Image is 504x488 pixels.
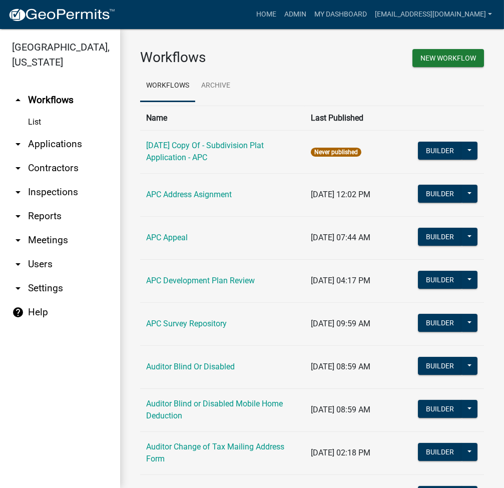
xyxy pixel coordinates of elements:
i: arrow_drop_down [12,186,24,198]
i: arrow_drop_down [12,138,24,150]
a: Workflows [140,70,195,102]
i: arrow_drop_up [12,94,24,106]
a: My Dashboard [310,5,371,24]
span: [DATE] 04:17 PM [311,276,370,285]
a: Archive [195,70,236,102]
a: [DATE] Copy Of - Subdivision Plat Application - APC [146,141,264,162]
a: APC Address Asignment [146,190,232,199]
span: [DATE] 02:18 PM [311,448,370,457]
i: arrow_drop_down [12,234,24,246]
i: arrow_drop_down [12,258,24,270]
i: arrow_drop_down [12,282,24,294]
a: APC Development Plan Review [146,276,255,285]
span: [DATE] 12:02 PM [311,190,370,199]
h3: Workflows [140,49,305,66]
span: [DATE] 08:59 AM [311,405,370,414]
a: Home [252,5,280,24]
a: [EMAIL_ADDRESS][DOMAIN_NAME] [371,5,496,24]
a: APC Survey Repository [146,319,227,328]
span: Never published [311,148,361,157]
i: arrow_drop_down [12,210,24,222]
a: Auditor Change of Tax Mailing Address Form [146,442,284,463]
button: Builder [418,228,462,246]
span: [DATE] 08:59 AM [311,362,370,371]
button: Builder [418,142,462,160]
span: [DATE] 09:59 AM [311,319,370,328]
a: Admin [280,5,310,24]
a: Auditor Blind Or Disabled [146,362,235,371]
a: APC Appeal [146,233,188,242]
button: Builder [418,443,462,461]
button: Builder [418,271,462,289]
button: Builder [418,314,462,332]
span: [DATE] 07:44 AM [311,233,370,242]
a: Auditor Blind or Disabled Mobile Home Deduction [146,399,283,420]
button: Builder [418,400,462,418]
button: Builder [418,357,462,375]
i: help [12,306,24,318]
button: Builder [418,185,462,203]
button: New Workflow [412,49,484,67]
i: arrow_drop_down [12,162,24,174]
th: Last Published [305,106,411,130]
th: Name [140,106,305,130]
